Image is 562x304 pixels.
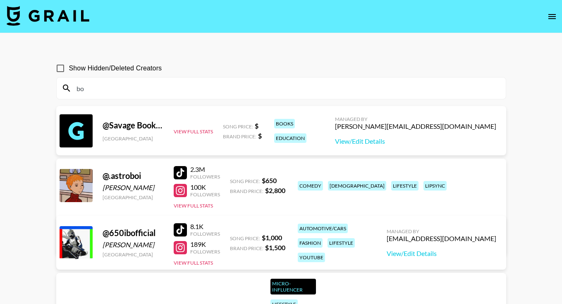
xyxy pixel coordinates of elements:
[223,123,253,130] span: Song Price:
[72,82,501,95] input: Search by User Name
[103,171,164,181] div: @ .astroboi
[103,135,164,142] div: [GEOGRAPHIC_DATA]
[298,181,323,191] div: comedy
[274,133,306,143] div: education
[391,181,419,191] div: lifestyle
[265,244,285,251] strong: $ 1,500
[190,240,220,249] div: 189K
[103,228,164,238] div: @ 650ibofficial
[190,231,220,237] div: Followers
[258,132,262,140] strong: $
[190,165,220,174] div: 2.3M
[270,279,316,294] div: Micro-Influencer
[335,122,496,130] div: [PERSON_NAME][EMAIL_ADDRESS][DOMAIN_NAME]
[174,260,213,266] button: View Full Stats
[190,222,220,231] div: 8.1K
[190,249,220,255] div: Followers
[103,194,164,200] div: [GEOGRAPHIC_DATA]
[103,120,164,130] div: @ Savage Books Literary Editing
[103,183,164,192] div: [PERSON_NAME]
[174,203,213,209] button: View Full Stats
[335,116,496,122] div: Managed By
[230,235,260,241] span: Song Price:
[335,137,496,145] a: View/Edit Details
[230,188,263,194] span: Brand Price:
[255,122,258,130] strong: $
[544,8,560,25] button: open drawer
[190,174,220,180] div: Followers
[174,128,213,135] button: View Full Stats
[328,181,386,191] div: [DEMOGRAPHIC_DATA]
[69,63,162,73] span: Show Hidden/Deleted Creators
[103,241,164,249] div: [PERSON_NAME]
[230,178,260,184] span: Song Price:
[387,228,496,234] div: Managed By
[265,186,285,194] strong: $ 2,800
[262,176,277,184] strong: $ 650
[223,133,256,140] span: Brand Price:
[274,119,295,128] div: books
[103,251,164,258] div: [GEOGRAPHIC_DATA]
[298,253,325,262] div: youtube
[298,238,323,248] div: fashion
[423,181,447,191] div: lipsync
[298,224,348,233] div: automotive/cars
[7,6,89,26] img: Grail Talent
[328,238,355,248] div: lifestyle
[190,191,220,198] div: Followers
[230,245,263,251] span: Brand Price:
[190,183,220,191] div: 100K
[387,249,496,258] a: View/Edit Details
[262,234,282,241] strong: $ 1,000
[387,234,496,243] div: [EMAIL_ADDRESS][DOMAIN_NAME]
